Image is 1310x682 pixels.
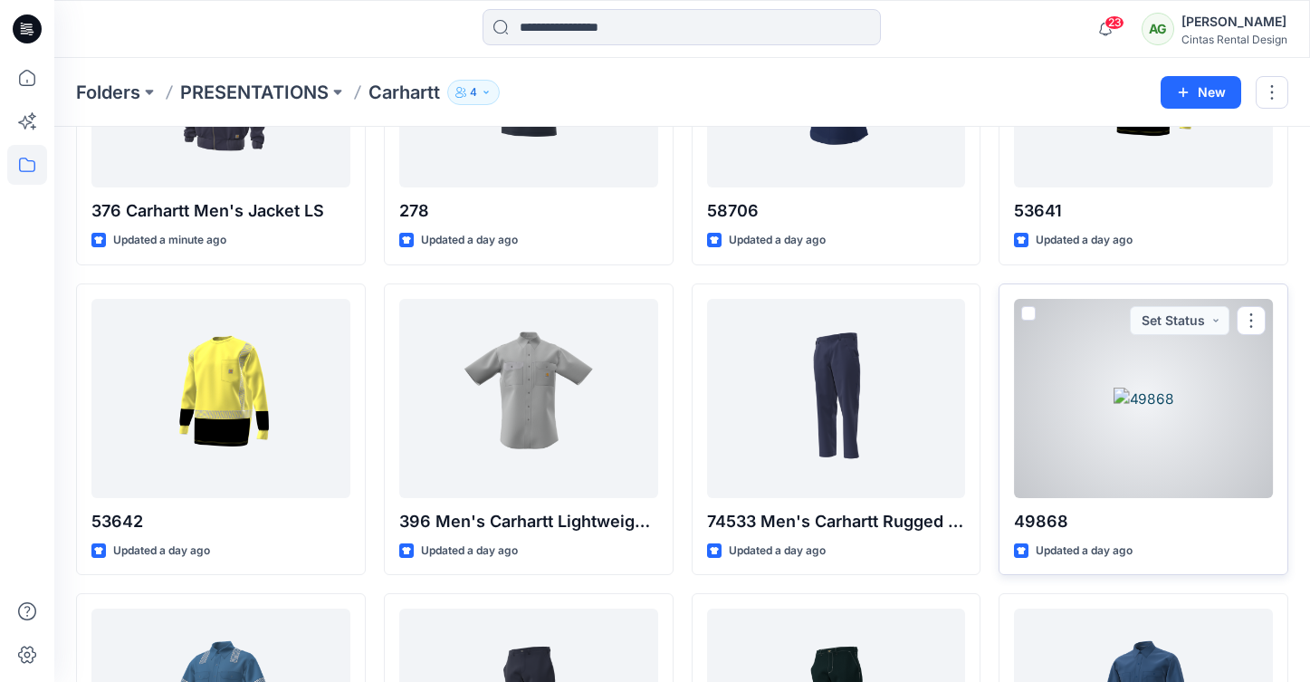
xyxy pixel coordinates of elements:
[1181,33,1287,46] div: Cintas Rental Design
[707,198,966,224] p: 58706
[1014,509,1273,534] p: 49868
[368,80,440,105] p: Carhartt
[470,82,477,102] p: 4
[113,542,210,561] p: Updated a day ago
[91,299,350,498] a: 53642
[399,299,658,498] a: 396 Men's Carhartt Lightweight Workshirt LS/SS
[91,509,350,534] p: 53642
[447,80,500,105] button: 4
[729,542,826,561] p: Updated a day ago
[180,80,329,105] a: PRESENTATIONS
[707,509,966,534] p: 74533 Men's Carhartt Rugged Flex Pant
[113,231,226,250] p: Updated a minute ago
[399,198,658,224] p: 278
[76,80,140,105] a: Folders
[1142,13,1174,45] div: AG
[1014,198,1273,224] p: 53641
[421,231,518,250] p: Updated a day ago
[1036,231,1133,250] p: Updated a day ago
[1104,15,1124,30] span: 23
[1014,299,1273,498] a: 49868
[421,542,518,561] p: Updated a day ago
[1161,76,1241,109] button: New
[729,231,826,250] p: Updated a day ago
[707,299,966,498] a: 74533 Men's Carhartt Rugged Flex Pant
[1181,11,1287,33] div: [PERSON_NAME]
[399,509,658,534] p: 396 Men's Carhartt Lightweight Workshirt LS/SS
[91,198,350,224] p: 376 Carhartt Men's Jacket LS
[1036,542,1133,561] p: Updated a day ago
